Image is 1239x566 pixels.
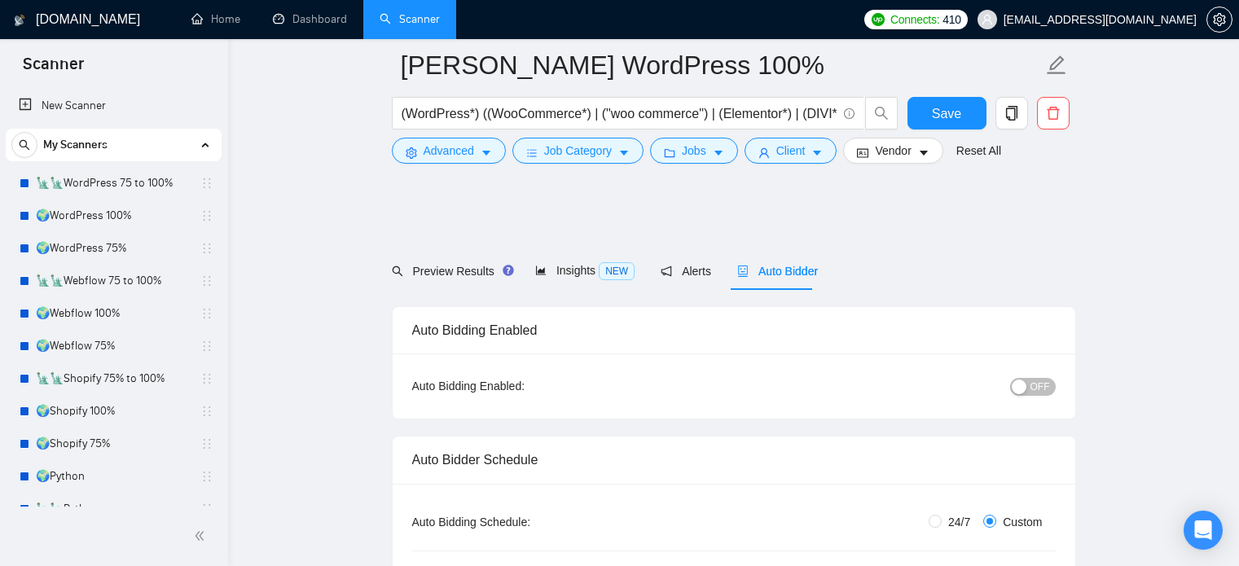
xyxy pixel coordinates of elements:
[200,437,213,450] span: holder
[191,12,240,26] a: homeHome
[512,138,644,164] button: barsJob Categorycaret-down
[844,108,855,119] span: info-circle
[875,142,911,160] span: Vendor
[36,330,191,362] a: 🌍Webflow 75%
[942,513,977,531] span: 24/7
[811,147,823,159] span: caret-down
[10,52,97,86] span: Scanner
[412,437,1056,483] div: Auto Bidder Schedule
[36,395,191,428] a: 🌍Shopify 100%
[535,265,547,276] span: area-chart
[14,7,25,33] img: logo
[392,265,403,277] span: search
[745,138,837,164] button: userClientcaret-down
[6,90,222,122] li: New Scanner
[412,307,1056,353] div: Auto Bidding Enabled
[412,377,626,395] div: Auto Bidding Enabled:
[526,147,538,159] span: bars
[737,265,818,278] span: Auto Bidder
[36,428,191,460] a: 🌍Shopify 75%
[650,138,738,164] button: folderJobscaret-down
[406,147,417,159] span: setting
[200,340,213,353] span: holder
[956,142,1001,160] a: Reset All
[392,138,506,164] button: settingAdvancedcaret-down
[865,97,898,129] button: search
[200,242,213,255] span: holder
[36,493,191,525] a: 🗽🗽Python
[776,142,806,160] span: Client
[424,142,474,160] span: Advanced
[200,274,213,287] span: holder
[194,528,210,544] span: double-left
[737,265,749,277] span: robot
[664,147,675,159] span: folder
[932,103,961,124] span: Save
[535,264,635,277] span: Insights
[918,147,929,159] span: caret-down
[402,103,837,124] input: Search Freelance Jobs...
[661,265,672,277] span: notification
[36,362,191,395] a: 🗽🗽Shopify 75% to 100%
[401,45,1043,86] input: Scanner name...
[200,470,213,483] span: holder
[713,147,724,159] span: caret-down
[758,147,770,159] span: user
[200,405,213,418] span: holder
[1037,97,1070,129] button: delete
[36,460,191,493] a: 🌍Python
[273,12,347,26] a: dashboardDashboard
[11,132,37,158] button: search
[996,106,1027,121] span: copy
[1206,13,1232,26] a: setting
[481,147,492,159] span: caret-down
[907,97,986,129] button: Save
[36,265,191,297] a: 🗽🗽Webflow 75 to 100%
[412,513,626,531] div: Auto Bidding Schedule:
[36,200,191,232] a: 🌍WordPress 100%
[857,147,868,159] span: idcard
[843,138,942,164] button: idcardVendorcaret-down
[544,142,612,160] span: Job Category
[1046,55,1067,76] span: edit
[43,129,108,161] span: My Scanners
[501,263,516,278] div: Tooltip anchor
[890,11,939,29] span: Connects:
[1207,13,1232,26] span: setting
[200,307,213,320] span: holder
[200,502,213,516] span: holder
[661,265,711,278] span: Alerts
[996,513,1048,531] span: Custom
[392,265,509,278] span: Preview Results
[36,167,191,200] a: 🗽🗽WordPress 75 to 100%
[872,13,885,26] img: upwork-logo.png
[1030,378,1050,396] span: OFF
[380,12,440,26] a: searchScanner
[200,372,213,385] span: holder
[599,262,635,280] span: NEW
[36,232,191,265] a: 🌍WordPress 75%
[1206,7,1232,33] button: setting
[982,14,993,25] span: user
[618,147,630,159] span: caret-down
[12,139,37,151] span: search
[682,142,706,160] span: Jobs
[1038,106,1069,121] span: delete
[36,297,191,330] a: 🌍Webflow 100%
[866,106,897,121] span: search
[19,90,209,122] a: New Scanner
[200,177,213,190] span: holder
[995,97,1028,129] button: copy
[942,11,960,29] span: 410
[200,209,213,222] span: holder
[1184,511,1223,550] div: Open Intercom Messenger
